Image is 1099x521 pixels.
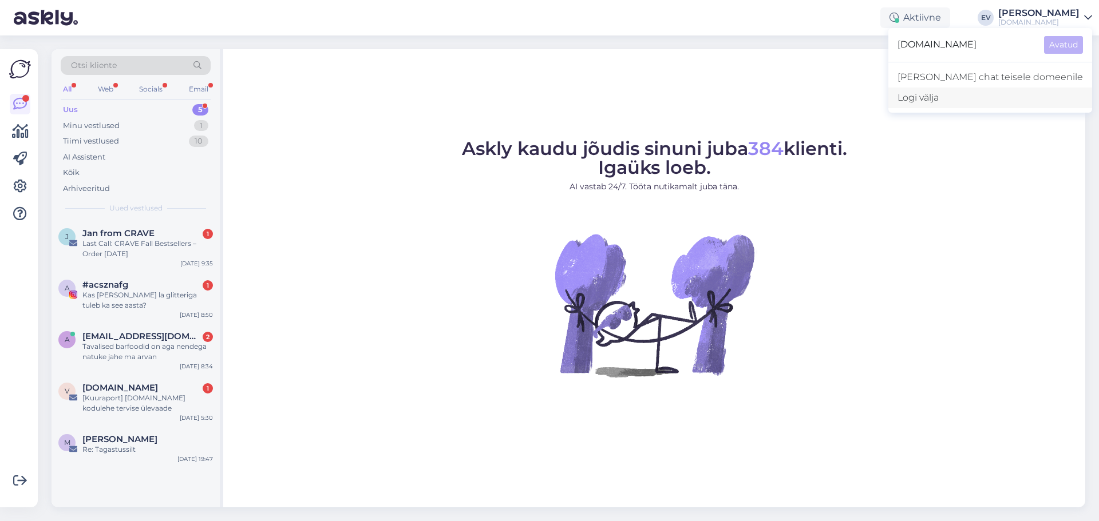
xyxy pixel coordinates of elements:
span: a [65,335,70,344]
span: a [65,284,70,292]
div: [PERSON_NAME] [998,9,1080,18]
img: No Chat active [551,202,757,408]
span: M [64,438,70,447]
a: [PERSON_NAME] chat teisele domeenile [888,67,1092,88]
img: Askly Logo [9,58,31,80]
div: 5 [192,104,208,116]
div: Uus [63,104,78,116]
div: Kas [PERSON_NAME] la glitteriga tuleb ka see aasta? [82,290,213,311]
span: Veebimajutus.ee [82,383,158,393]
span: 384 [748,137,784,160]
div: Minu vestlused [63,120,120,132]
div: Re: Tagastussilt [82,444,213,455]
div: Tavalised barfoodid on aga nendega natuke jahe ma arvan [82,341,213,362]
a: [PERSON_NAME][DOMAIN_NAME] [998,9,1092,27]
div: 1 [203,280,213,291]
div: 1 [194,120,208,132]
span: V [65,387,69,395]
div: 2 [203,332,213,342]
div: Logi välja [888,88,1092,108]
span: Maret Laurimaa [82,434,157,444]
span: Otsi kliente [71,59,117,71]
span: Askly kaudu jõudis sinuni juba klienti. Igaüks loeb. [462,137,847,178]
div: Socials [137,82,165,97]
div: Web [96,82,116,97]
span: [DOMAIN_NAME] [898,36,1035,54]
div: [DATE] 8:50 [180,311,213,319]
div: Kõik [63,167,80,178]
div: [Kuuraport] [DOMAIN_NAME] kodulehe tervise ülevaade [82,393,213,413]
div: Last Call: CRAVE Fall Bestsellers – Order [DATE] [82,238,213,259]
div: [DOMAIN_NAME] [998,18,1080,27]
div: AI Assistent [63,152,105,163]
div: 1 [203,229,213,239]
div: 10 [189,136,208,147]
div: [DATE] 5:30 [180,413,213,422]
span: Uued vestlused [109,203,163,213]
span: Jan from CRAVE [82,228,155,238]
div: [DATE] 19:47 [177,455,213,463]
div: Arhiveeritud [63,183,110,194]
div: 1 [203,383,213,393]
div: Email [187,82,211,97]
div: Aktiivne [880,7,950,28]
button: Avatud [1044,36,1083,54]
div: Tiimi vestlused [63,136,119,147]
span: #acsznafg [82,280,128,290]
div: All [61,82,74,97]
span: J [65,232,69,241]
span: annika.sosi@mail.ee [82,331,201,341]
div: EV [978,10,994,26]
div: [DATE] 8:34 [180,362,213,371]
div: [DATE] 9:35 [180,259,213,268]
p: AI vastab 24/7. Tööta nutikamalt juba täna. [462,181,847,193]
